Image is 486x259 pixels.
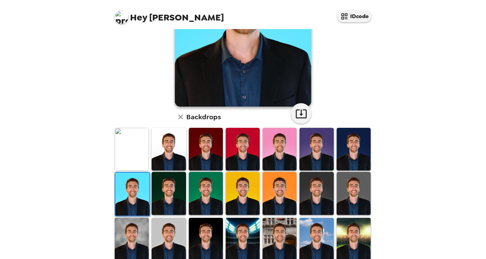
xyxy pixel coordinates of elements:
[115,7,224,22] span: [PERSON_NAME]
[115,128,149,171] img: Original
[130,11,147,24] span: Hey
[115,10,128,24] img: profile pic
[337,10,371,22] button: IDcode
[186,111,221,122] h6: Backdrops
